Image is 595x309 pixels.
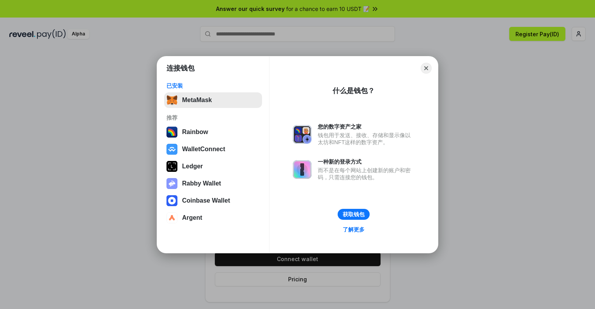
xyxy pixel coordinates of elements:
img: svg+xml,%3Csvg%20xmlns%3D%22http%3A%2F%2Fwww.w3.org%2F2000%2Fsvg%22%20fill%3D%22none%22%20viewBox... [166,178,177,189]
div: 推荐 [166,114,260,121]
button: Ledger [164,159,262,174]
button: MetaMask [164,92,262,108]
img: svg+xml,%3Csvg%20xmlns%3D%22http%3A%2F%2Fwww.w3.org%2F2000%2Fsvg%22%20fill%3D%22none%22%20viewBox... [293,125,312,144]
img: svg+xml,%3Csvg%20width%3D%2228%22%20height%3D%2228%22%20viewBox%3D%220%200%2028%2028%22%20fill%3D... [166,144,177,155]
button: Close [421,63,432,74]
button: 获取钱包 [338,209,370,220]
div: Rabby Wallet [182,180,221,187]
button: Rabby Wallet [164,176,262,191]
img: svg+xml,%3Csvg%20fill%3D%22none%22%20height%3D%2233%22%20viewBox%3D%220%200%2035%2033%22%20width%... [166,95,177,106]
div: 获取钱包 [343,211,365,218]
div: MetaMask [182,97,212,104]
button: Rainbow [164,124,262,140]
img: svg+xml,%3Csvg%20width%3D%22120%22%20height%3D%22120%22%20viewBox%3D%220%200%20120%20120%22%20fil... [166,127,177,138]
div: 了解更多 [343,226,365,233]
div: WalletConnect [182,146,225,153]
img: svg+xml,%3Csvg%20width%3D%2228%22%20height%3D%2228%22%20viewBox%3D%220%200%2028%2028%22%20fill%3D... [166,195,177,206]
img: svg+xml,%3Csvg%20xmlns%3D%22http%3A%2F%2Fwww.w3.org%2F2000%2Fsvg%22%20fill%3D%22none%22%20viewBox... [293,160,312,179]
div: 您的数字资产之家 [318,123,414,130]
div: 钱包用于发送、接收、存储和显示像以太坊和NFT这样的数字资产。 [318,132,414,146]
div: 什么是钱包？ [333,86,375,95]
img: svg+xml,%3Csvg%20xmlns%3D%22http%3A%2F%2Fwww.w3.org%2F2000%2Fsvg%22%20width%3D%2228%22%20height%3... [166,161,177,172]
div: Rainbow [182,129,208,136]
div: 已安装 [166,82,260,89]
h1: 连接钱包 [166,64,195,73]
button: WalletConnect [164,141,262,157]
div: Argent [182,214,202,221]
div: Ledger [182,163,203,170]
div: Coinbase Wallet [182,197,230,204]
div: 一种新的登录方式 [318,158,414,165]
button: Argent [164,210,262,226]
img: svg+xml,%3Csvg%20width%3D%2228%22%20height%3D%2228%22%20viewBox%3D%220%200%2028%2028%22%20fill%3D... [166,212,177,223]
a: 了解更多 [338,224,369,235]
button: Coinbase Wallet [164,193,262,208]
div: 而不是在每个网站上创建新的账户和密码，只需连接您的钱包。 [318,167,414,181]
